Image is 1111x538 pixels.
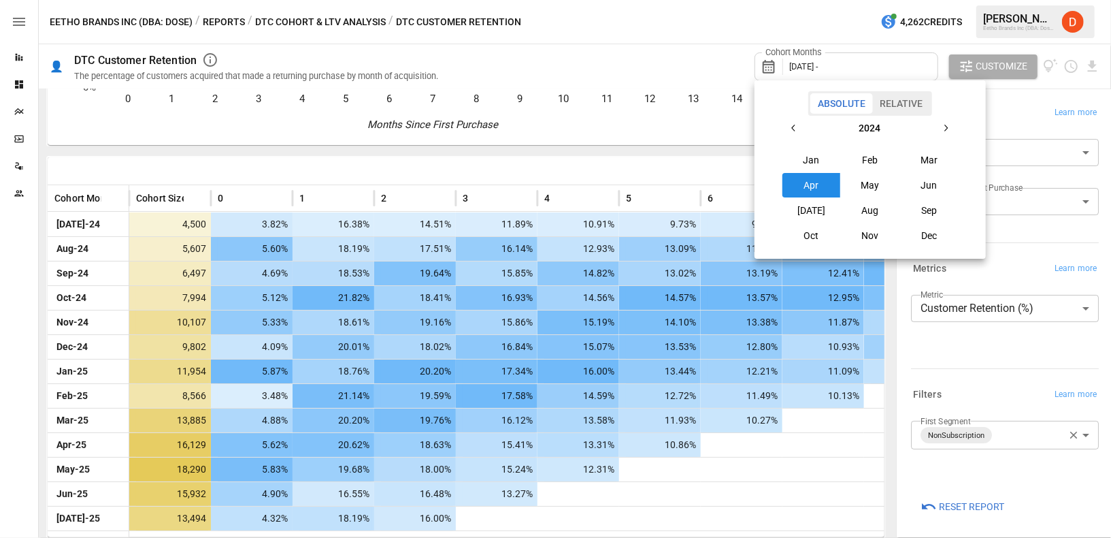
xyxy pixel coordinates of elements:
[810,93,873,114] button: Absolute
[782,223,841,248] button: Oct
[841,223,899,248] button: Nov
[782,148,841,172] button: Jan
[841,173,899,197] button: May
[806,116,933,140] button: 2024
[841,198,899,223] button: Aug
[841,148,899,172] button: Feb
[872,93,930,114] button: Relative
[900,223,959,248] button: Dec
[900,198,959,223] button: Sep
[900,148,959,172] button: Mar
[900,173,959,197] button: Jun
[782,198,841,223] button: [DATE]
[782,173,841,197] button: Apr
